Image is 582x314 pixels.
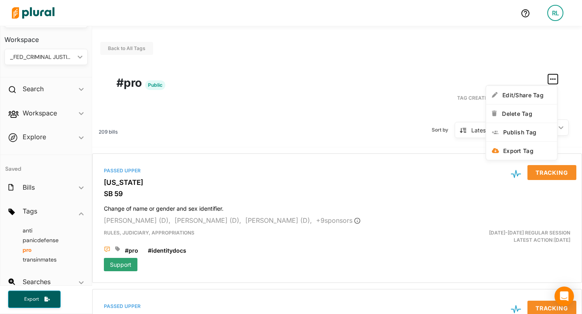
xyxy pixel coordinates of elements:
h2: Explore [23,132,46,141]
div: Add tags [115,246,120,252]
a: Edit/Share Tag [486,86,557,104]
span: Public [145,80,165,90]
span: Rules, Judiciary, Appropriations [104,230,194,236]
a: #identitydocs [148,246,186,255]
div: Passed Upper [104,303,570,310]
div: Passed Upper [104,167,570,174]
span: + 9 sponsor s [316,216,361,224]
div: Edit/Share Tag [502,92,551,98]
span: transinmates [23,256,57,263]
a: Back to All Tags [108,45,145,51]
h3: SB 59 [104,190,570,198]
div: Publish Tag [503,129,551,136]
h2: Workspace [23,109,57,117]
div: Open Intercom Messenger [555,287,574,306]
span: #pro [125,247,138,254]
span: Export [19,296,44,303]
div: Delete Tag [502,110,551,117]
span: [PERSON_NAME] (D), [104,216,171,224]
a: pro [13,246,32,253]
a: RL [541,2,570,24]
span: [PERSON_NAME] (D), [245,216,312,224]
div: RL [547,5,563,21]
a: transinmates [13,256,57,263]
h1: #pro [116,74,558,91]
div: Latest Action: [DATE] [417,229,576,244]
span: [PERSON_NAME] (D), [175,216,241,224]
span: Sort by [432,126,455,134]
a: Delete Tag [486,104,557,123]
h2: Search [23,84,44,93]
span: pro [23,246,32,253]
a: anti [13,227,32,234]
h3: [US_STATE] [104,178,570,186]
span: [DATE]-[DATE] Regular Session [489,230,570,236]
button: Export [8,291,61,308]
div: Support [104,258,137,271]
span: 209 bills [99,129,118,135]
a: #pro [125,246,138,255]
span: Tag Created [DATE] by [PERSON_NAME] [457,94,558,102]
h2: Tags [23,207,37,216]
h4: Change of name or gender and sex identifier. [104,201,570,212]
button: Tracking [527,165,576,180]
h2: Searches [23,277,51,286]
div: Add Position Statement [104,246,110,253]
span: anti [23,227,32,234]
button: Back to All Tags [100,42,153,55]
span: panicdefense [23,237,59,244]
span: #identitydocs [148,247,186,254]
div: Export Tag [503,147,551,154]
h2: Bills [23,183,35,192]
h3: Workspace [4,28,88,46]
a: Export Tag [486,141,557,160]
div: Latest Action [471,126,506,134]
h4: Saved [0,155,92,175]
a: Publish Tag [486,123,557,141]
div: _FED_CRIMINAL JUSTICE [10,53,74,61]
a: panicdefense [13,237,59,244]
